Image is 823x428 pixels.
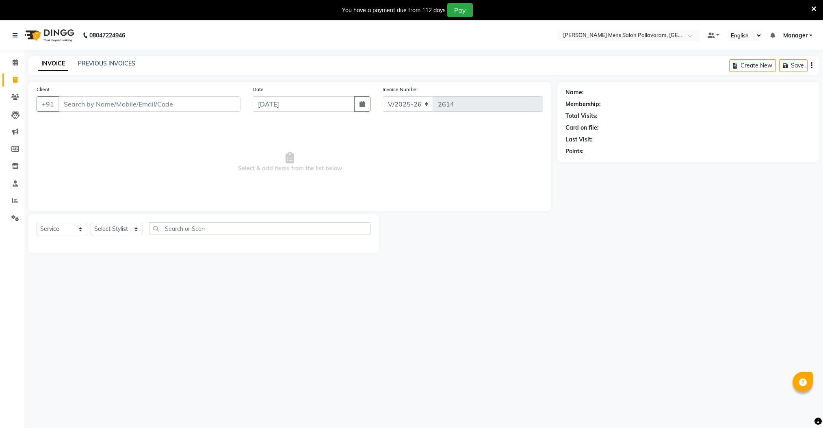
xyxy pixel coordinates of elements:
span: Select & add items from the list below [37,122,543,203]
button: Pay [447,3,473,17]
input: Search or Scan [149,222,371,235]
span: Manager [783,31,808,40]
button: +91 [37,96,59,112]
label: Invoice Number [383,86,418,93]
label: Date [253,86,264,93]
a: INVOICE [38,56,68,71]
div: Card on file: [565,124,599,132]
div: Name: [565,88,584,97]
button: Save [779,59,808,72]
iframe: chat widget [789,395,815,420]
img: logo [21,24,76,47]
a: PREVIOUS INVOICES [78,60,135,67]
div: Total Visits: [565,112,598,120]
label: Client [37,86,50,93]
button: Create New [729,59,776,72]
div: Points: [565,147,584,156]
b: 08047224946 [89,24,125,47]
input: Search by Name/Mobile/Email/Code [58,96,240,112]
div: You have a payment due from 112 days [342,6,446,15]
div: Last Visit: [565,135,593,144]
div: Membership: [565,100,601,109]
